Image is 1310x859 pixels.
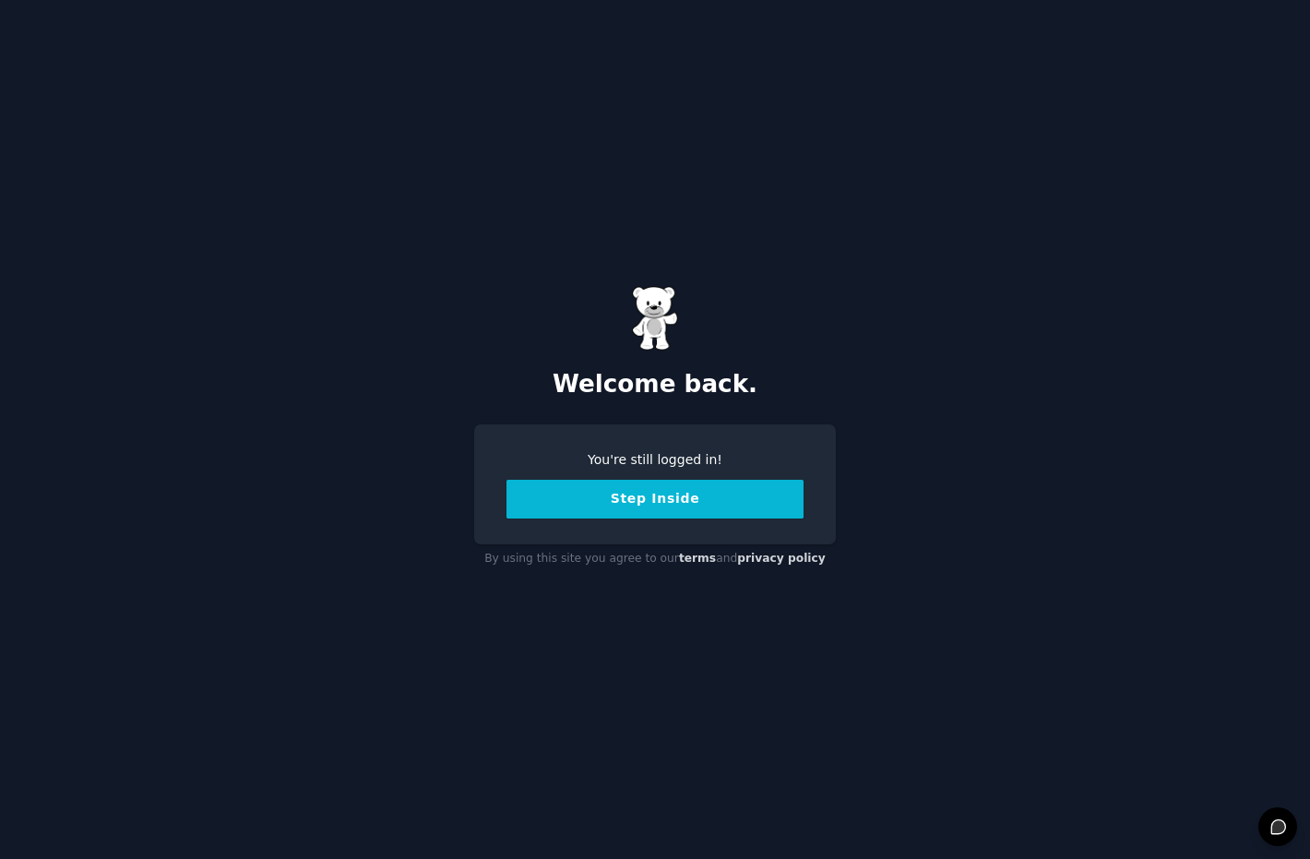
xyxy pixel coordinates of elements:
img: Gummy Bear [632,286,678,351]
div: By using this site you agree to our and [474,544,836,574]
a: terms [679,552,716,565]
a: privacy policy [737,552,826,565]
a: Step Inside [506,491,804,506]
div: You're still logged in! [506,450,804,470]
button: Step Inside [506,480,804,519]
h2: Welcome back. [474,370,836,400]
